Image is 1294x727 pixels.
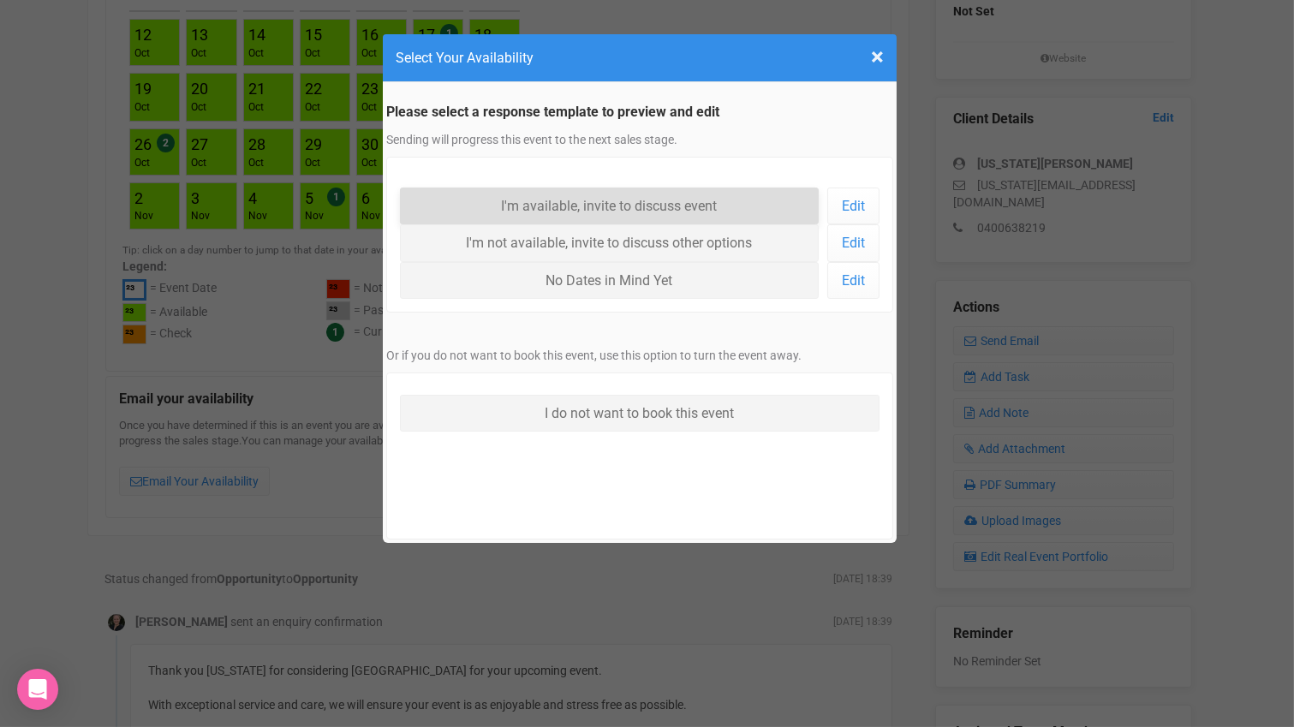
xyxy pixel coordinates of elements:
[17,669,58,710] div: Open Intercom Messenger
[396,47,884,69] h4: Select Your Availability
[386,347,893,364] p: Or if you do not want to book this event, use this option to turn the event away.
[386,103,893,122] legend: Please select a response template to preview and edit
[827,262,880,299] a: Edit
[400,262,819,299] a: No Dates in Mind Yet
[827,188,880,224] a: Edit
[827,224,880,261] a: Edit
[386,131,893,148] p: Sending will progress this event to the next sales stage.
[871,43,884,71] span: ×
[400,395,880,432] a: I do not want to book this event
[400,224,819,261] a: I'm not available, invite to discuss other options
[400,188,819,224] a: I'm available, invite to discuss event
